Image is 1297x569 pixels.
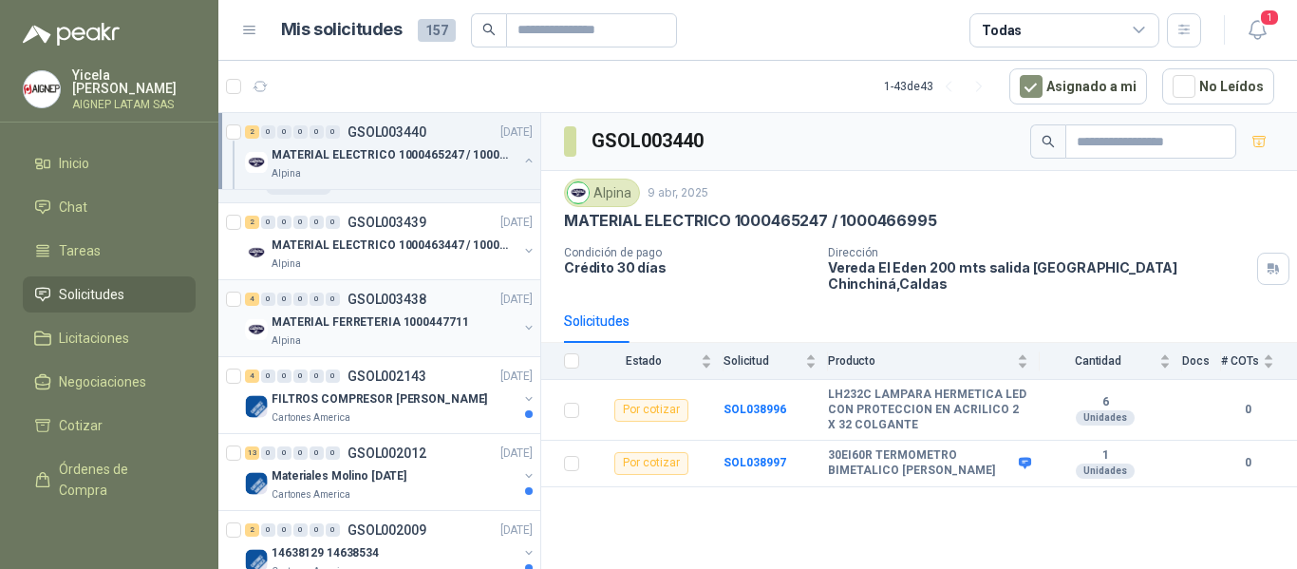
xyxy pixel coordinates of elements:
a: 13 0 0 0 0 0 GSOL002012[DATE] Company LogoMateriales Molino [DATE]Cartones America [245,442,536,503]
div: 0 [277,370,291,383]
p: [DATE] [500,368,533,386]
a: Negociaciones [23,364,196,400]
p: GSOL002012 [348,446,426,460]
div: 0 [277,523,291,537]
div: 0 [261,370,275,383]
img: Company Logo [245,241,268,264]
div: Por cotizar [614,399,688,422]
div: 0 [293,125,308,139]
div: 0 [293,370,308,383]
div: 0 [261,523,275,537]
div: 0 [261,446,275,460]
p: [DATE] [500,123,533,142]
b: 0 [1221,454,1274,472]
a: Licitaciones [23,320,196,356]
div: 0 [310,293,324,306]
p: GSOL002143 [348,370,426,383]
p: Yicela [PERSON_NAME] [72,68,196,95]
span: 1 [1259,9,1280,27]
div: 0 [326,293,340,306]
span: Órdenes de Compra [59,459,178,501]
div: 0 [326,370,340,383]
div: 0 [326,523,340,537]
a: Órdenes de Compra [23,451,196,508]
button: No Leídos [1162,68,1274,104]
b: SOL038997 [724,456,786,469]
p: MATERIAL ELECTRICO 1000463447 / 1000465800 [272,237,508,255]
p: MATERIAL ELECTRICO 1000465247 / 1000466995 [272,146,508,164]
span: Solicitud [724,354,801,368]
div: 0 [310,446,324,460]
span: Chat [59,197,87,218]
p: Alpina [272,166,301,181]
div: 0 [310,125,324,139]
b: 6 [1040,395,1171,410]
span: search [482,23,496,36]
div: Solicitudes [564,311,630,332]
p: [DATE] [500,445,533,463]
span: Estado [591,354,697,368]
img: Company Logo [24,71,60,107]
div: 2 [245,523,259,537]
img: Company Logo [245,318,268,341]
a: 2 0 0 0 0 0 GSOL003439[DATE] Company LogoMATERIAL ELECTRICO 1000463447 / 1000465800Alpina [245,211,536,272]
p: GSOL003438 [348,293,426,306]
div: 0 [326,216,340,229]
div: 0 [277,216,291,229]
a: Remisiones [23,516,196,552]
th: Producto [828,343,1040,380]
p: [DATE] [500,522,533,540]
img: Company Logo [568,182,589,203]
b: 0 [1221,401,1274,419]
span: Licitaciones [59,328,129,349]
b: 1 [1040,448,1171,464]
a: Chat [23,189,196,225]
div: 0 [293,446,308,460]
span: # COTs [1221,354,1259,368]
p: GSOL003439 [348,216,426,229]
span: Negociaciones [59,371,146,392]
div: 2 [245,216,259,229]
div: 4 [245,293,259,306]
span: Cantidad [1040,354,1156,368]
div: 0 [293,523,308,537]
div: 0 [261,125,275,139]
div: 0 [310,216,324,229]
div: 0 [277,446,291,460]
span: Cotizar [59,415,103,436]
h3: GSOL003440 [592,126,706,156]
p: Dirección [828,246,1250,259]
p: MATERIAL ELECTRICO 1000465247 / 1000466995 [564,211,936,231]
div: 0 [261,293,275,306]
div: 2 [245,125,259,139]
div: 13 [245,446,259,460]
span: Producto [828,354,1013,368]
p: AIGNEP LATAM SAS [72,99,196,110]
a: 4 0 0 0 0 0 GSOL002143[DATE] Company LogoFILTROS COMPRESOR [PERSON_NAME]Cartones America [245,365,536,426]
img: Company Logo [245,151,268,174]
p: Crédito 30 días [564,259,813,275]
div: 0 [293,216,308,229]
a: Solicitudes [23,276,196,313]
div: Alpina [564,179,640,207]
span: search [1042,135,1055,148]
p: FILTROS COMPRESOR [PERSON_NAME] [272,390,487,408]
img: Logo peakr [23,23,120,46]
p: [DATE] [500,291,533,309]
button: Asignado a mi [1009,68,1147,104]
th: Docs [1182,343,1221,380]
div: 0 [277,125,291,139]
a: 2 0 0 0 0 0 GSOL003440[DATE] Company LogoMATERIAL ELECTRICO 1000465247 / 1000466995Alpina [245,121,536,181]
a: SOL038996 [724,403,786,416]
th: # COTs [1221,343,1297,380]
p: GSOL003440 [348,125,426,139]
div: 0 [326,446,340,460]
span: Tareas [59,240,101,261]
button: 1 [1240,13,1274,47]
span: Solicitudes [59,284,124,305]
p: Materiales Molino [DATE] [272,467,406,485]
div: 0 [293,293,308,306]
p: 14638129 14638534 [272,544,379,562]
span: 157 [418,19,456,42]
